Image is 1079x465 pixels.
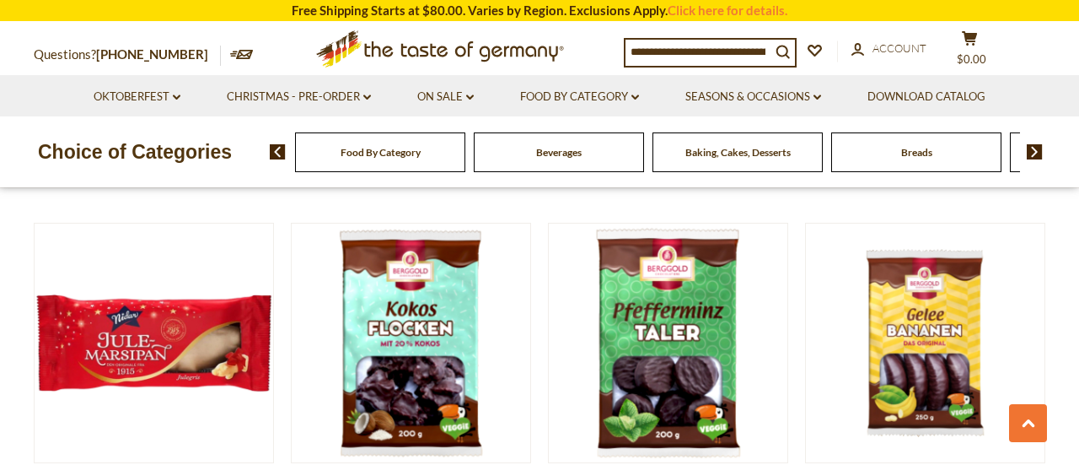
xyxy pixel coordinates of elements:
[851,40,926,58] a: Account
[270,144,286,160] img: previous arrow
[520,88,639,106] a: Food By Category
[94,88,180,106] a: Oktoberfest
[944,30,995,73] button: $0.00
[227,88,371,106] a: Christmas - PRE-ORDER
[96,46,208,62] a: [PHONE_NUMBER]
[34,44,221,66] p: Questions?
[417,88,474,106] a: On Sale
[35,224,273,462] img: Nidar "Marsipangris" Norwegian Marzipan Pig, 65g
[901,146,932,159] a: Breads
[536,146,582,159] a: Beverages
[685,146,791,159] a: Baking, Cakes, Desserts
[685,88,821,106] a: Seasons & Occasions
[957,52,986,66] span: $0.00
[292,224,530,462] img: Berggold Chocolate Coconut Confections, 200g
[668,3,787,18] a: Click here for details.
[806,224,1044,462] img: Berggold Chocolate Banana "Jelly Pralines", 300g
[341,146,421,159] a: Food By Category
[1027,144,1043,160] img: next arrow
[872,41,926,55] span: Account
[867,88,985,106] a: Download Catalog
[549,224,787,462] img: Berggold Chocolate Mint "Thaler", 200g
